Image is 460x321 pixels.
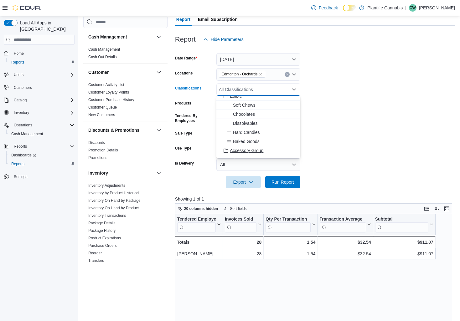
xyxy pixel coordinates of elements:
div: 28 [225,250,261,257]
a: Package History [88,228,116,233]
a: Inventory On Hand by Product [88,206,139,210]
div: $911.07 [375,250,433,257]
span: Email Subscription [198,13,238,26]
span: New Customers [88,112,115,117]
div: Qty Per Transaction [266,217,310,222]
a: Promotion Details [88,148,118,152]
label: Is Delivery [175,161,194,166]
span: Hide Parameters [211,36,244,43]
span: Inventory Transactions [88,213,126,218]
div: Subtotal [375,217,428,222]
label: Sale Type [175,131,192,136]
button: Reports [6,160,77,168]
span: Customer Loyalty Points [88,90,129,95]
a: Cash Management [9,130,45,138]
a: Customers [11,84,34,91]
span: Customer Purchase History [88,97,134,102]
button: Home [1,48,77,58]
span: 20 columns hidden [184,206,218,211]
button: Catalog [1,96,77,104]
div: Tendered Employee [177,217,216,232]
a: New Customers [88,113,115,117]
a: Reports [9,59,27,66]
span: Chocolates [233,111,255,117]
p: [PERSON_NAME] [419,4,455,12]
a: Inventory Adjustments [88,183,125,188]
label: Products [175,101,191,106]
button: [DATE] [216,53,300,66]
div: Customer [83,81,168,121]
label: Tendered By Employees [175,113,214,123]
button: Run Report [265,176,300,188]
button: Customer [155,69,163,76]
div: 28 [225,238,261,246]
div: Invoices Sold [225,217,256,232]
span: Inventory [14,110,29,115]
span: Reports [14,144,27,149]
span: Inventory On Hand by Product [88,206,139,211]
a: Purchase Orders [88,243,117,248]
button: Clear input [285,72,290,77]
span: Operations [14,123,32,128]
div: Transaction Average [319,217,366,232]
button: Sort fields [221,205,249,212]
nav: Complex example [4,46,75,197]
button: Subtotal [375,217,433,232]
button: 20 columns hidden [175,205,221,212]
span: Report [176,13,190,26]
button: Baked Goods [216,137,300,146]
span: Baked Goods [233,138,260,145]
label: Date Range [175,56,197,61]
h3: Customer [88,69,109,75]
button: Chocolates [216,110,300,119]
div: Cash Management [83,46,168,63]
div: Qty Per Transaction [266,217,310,232]
a: Product Expirations [88,236,121,240]
button: Inventory [11,109,32,116]
span: Home [14,51,24,56]
span: Accessory Group [230,147,263,154]
button: Hard Candies [216,128,300,137]
button: Transaction Average [319,217,371,232]
a: Package Details [88,221,116,225]
div: 1.54 [266,250,315,257]
div: Transaction Average [319,217,366,222]
span: Product Expirations [88,236,121,241]
a: Discounts [88,140,105,145]
a: Home [11,50,26,57]
button: Operations [11,121,35,129]
a: Cash Out Details [88,55,117,59]
button: Soft Chews [216,101,300,110]
span: Inventory by Product Historical [88,191,139,196]
button: Inventory [88,170,154,176]
button: Reports [6,58,77,67]
p: Showing 1 of 1 [175,196,455,202]
label: Locations [175,71,193,76]
button: Inventory [1,108,77,117]
label: Classifications [175,86,202,91]
span: Reports [11,143,75,150]
span: Edmonton - Orchards [222,71,258,77]
div: Discounts & Promotions [83,139,168,164]
span: Users [14,72,23,77]
label: Use Type [175,146,191,151]
button: Cash Management [88,34,154,40]
span: Hard Candies [233,129,260,135]
button: Cash Management [6,130,77,138]
span: Users [11,71,75,79]
span: Export [230,176,257,188]
button: Display options [433,205,441,212]
span: Settings [14,174,27,179]
span: Reorder [88,251,102,256]
a: Transfers [88,258,104,263]
button: Keyboard shortcuts [423,205,431,212]
div: Invoices Sold [225,217,256,222]
span: Customers [11,84,75,91]
span: CW [410,4,416,12]
span: Feedback [319,5,338,11]
span: Catalog [11,96,75,104]
a: Cash Management [88,47,120,52]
